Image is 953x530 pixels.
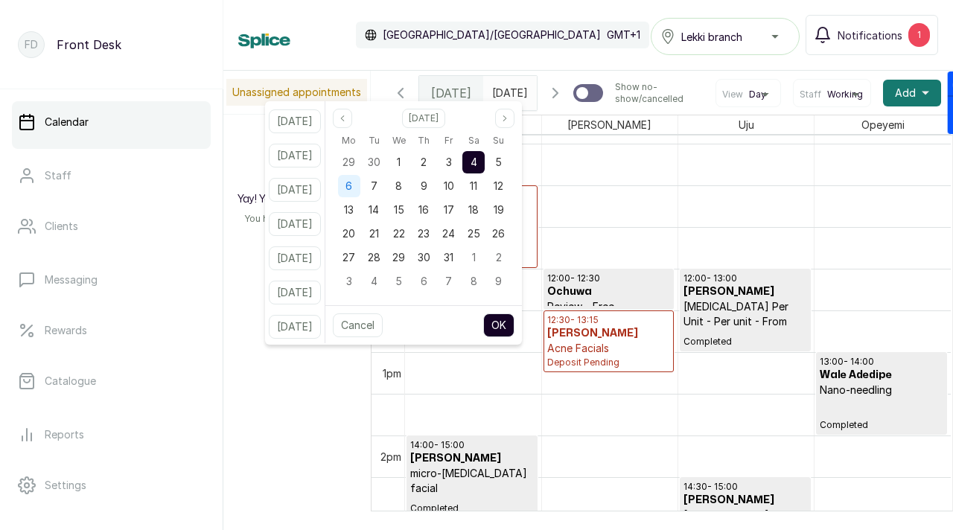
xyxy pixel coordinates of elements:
[496,251,502,264] span: 2
[344,203,354,216] span: 13
[393,227,405,240] span: 22
[412,269,436,293] div: 06 Nov 2025
[333,109,352,128] button: Previous month
[461,246,485,269] div: 01 Nov 2025
[436,150,461,174] div: 03 Oct 2025
[342,132,356,150] span: Mo
[468,227,480,240] span: 25
[461,150,485,174] div: 04 Oct 2025
[492,227,505,240] span: 26
[338,114,347,123] svg: page previous
[45,168,71,183] p: Staff
[471,275,477,287] span: 8
[468,203,479,216] span: 18
[45,323,87,338] p: Rewards
[446,156,452,168] span: 3
[445,275,452,287] span: 7
[461,222,485,246] div: 25 Oct 2025
[12,259,211,301] a: Messaging
[547,284,671,299] h3: Ochuwa
[800,89,821,100] span: Staff
[269,246,321,270] button: [DATE]
[238,192,357,207] h2: Yay! You’re all caught up!
[337,269,361,293] div: 03 Nov 2025
[564,115,654,134] span: [PERSON_NAME]
[471,156,477,168] span: 4
[395,275,402,287] span: 5
[736,115,757,134] span: Uju
[342,227,355,240] span: 20
[12,360,211,402] a: Catalogue
[383,28,601,42] p: [GEOGRAPHIC_DATA]/[GEOGRAPHIC_DATA]
[895,86,916,100] span: Add
[494,203,504,216] span: 19
[226,79,367,106] p: Unassigned appointments
[495,275,502,287] span: 9
[421,275,427,287] span: 6
[386,131,411,150] div: Wednesday
[547,341,671,356] p: Acne Facials
[683,508,807,523] p: [MEDICAL_DATA] shots
[12,310,211,351] a: Rewards
[486,269,511,293] div: 09 Nov 2025
[722,89,743,100] span: View
[392,132,406,150] span: We
[386,174,411,198] div: 08 Oct 2025
[431,84,471,102] span: [DATE]
[495,156,502,168] span: 5
[410,466,534,496] p: micro-[MEDICAL_DATA] facial
[806,15,938,55] button: Notifications1
[57,36,121,54] p: Front Desk
[421,179,427,192] span: 9
[444,203,454,216] span: 17
[368,156,380,168] span: 30
[12,155,211,197] a: Staff
[418,203,429,216] span: 16
[472,251,476,264] span: 1
[377,449,404,464] div: 2pm
[827,89,863,100] span: Working
[269,178,321,202] button: [DATE]
[12,464,211,506] a: Settings
[442,227,455,240] span: 24
[615,81,704,105] p: Show no-show/cancelled
[342,251,355,264] span: 27
[461,174,485,198] div: 11 Oct 2025
[410,496,534,514] p: Completed
[436,174,461,198] div: 10 Oct 2025
[337,131,511,293] div: Oct 2025
[444,132,453,150] span: Fr
[651,18,800,55] button: Lekki branch
[386,150,411,174] div: 01 Oct 2025
[12,101,211,143] a: Calendar
[493,132,504,150] span: Su
[444,251,453,264] span: 31
[858,115,908,134] span: Opeyemi
[461,131,485,150] div: Saturday
[486,246,511,269] div: 02 Nov 2025
[45,219,78,234] p: Clients
[461,198,485,222] div: 18 Oct 2025
[470,179,477,192] span: 11
[362,269,386,293] div: 04 Nov 2025
[436,269,461,293] div: 07 Nov 2025
[494,179,503,192] span: 12
[371,275,377,287] span: 4
[683,284,807,299] h3: [PERSON_NAME]
[683,299,807,329] p: [MEDICAL_DATA] Per Unit - Per unit - From
[410,451,534,466] h3: [PERSON_NAME]
[362,150,386,174] div: 30 Sep 2025
[386,222,411,246] div: 22 Oct 2025
[412,246,436,269] div: 30 Oct 2025
[342,156,355,168] span: 29
[436,246,461,269] div: 31 Oct 2025
[380,365,404,381] div: 1pm
[495,109,514,128] button: Next month
[346,275,352,287] span: 3
[45,374,96,389] p: Catalogue
[483,313,514,337] button: OK
[412,198,436,222] div: 16 Oct 2025
[412,222,436,246] div: 23 Oct 2025
[418,251,430,264] span: 30
[461,269,485,293] div: 08 Nov 2025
